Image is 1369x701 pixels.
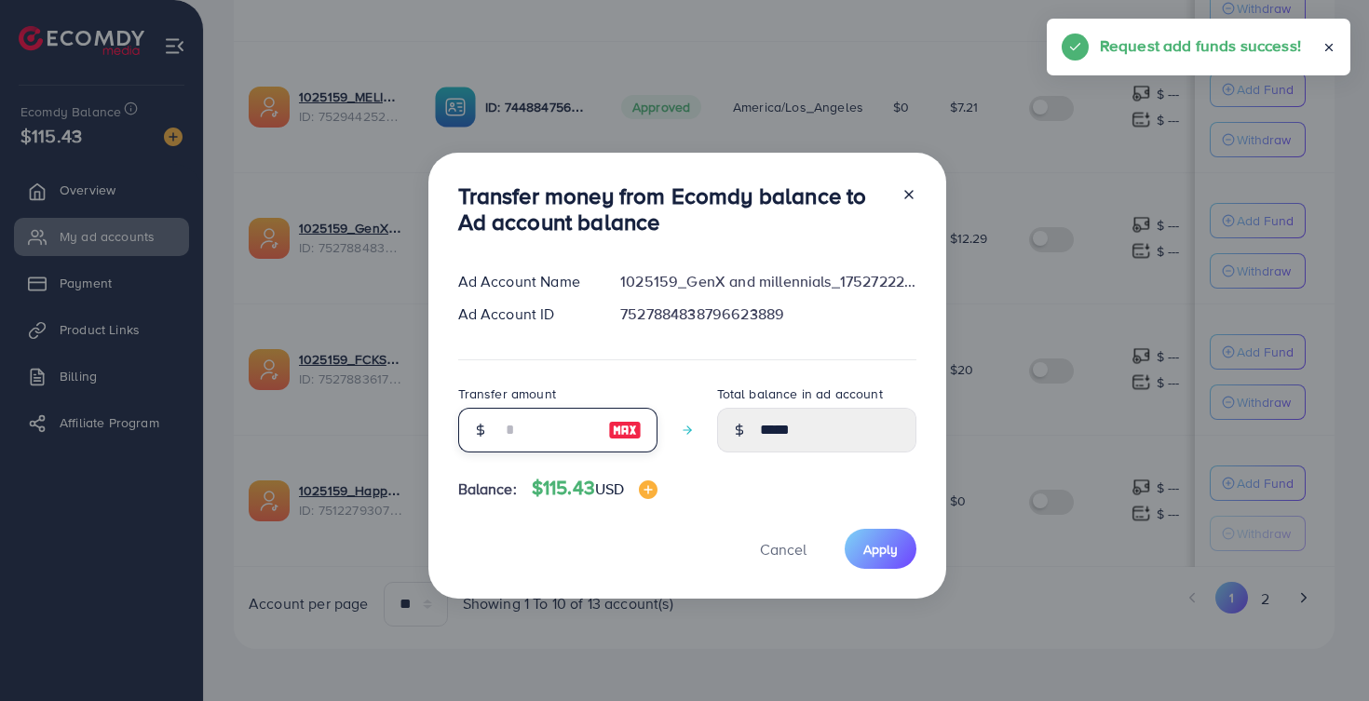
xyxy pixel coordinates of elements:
span: USD [595,479,624,499]
button: Apply [845,529,916,569]
label: Total balance in ad account [717,384,883,403]
label: Transfer amount [458,384,556,403]
span: Cancel [760,539,806,559]
div: Ad Account Name [443,271,606,292]
img: image [608,419,642,441]
span: Balance: [458,479,517,500]
h4: $115.43 [532,477,658,500]
span: Apply [863,540,898,559]
iframe: Chat [1290,617,1355,687]
div: Ad Account ID [443,303,606,325]
button: Cancel [737,529,830,569]
div: 1025159_GenX and millennials_1752722279617 [605,271,930,292]
img: image [639,480,657,499]
h5: Request add funds success! [1100,34,1301,58]
div: 7527884838796623889 [605,303,930,325]
h3: Transfer money from Ecomdy balance to Ad account balance [458,182,887,236]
